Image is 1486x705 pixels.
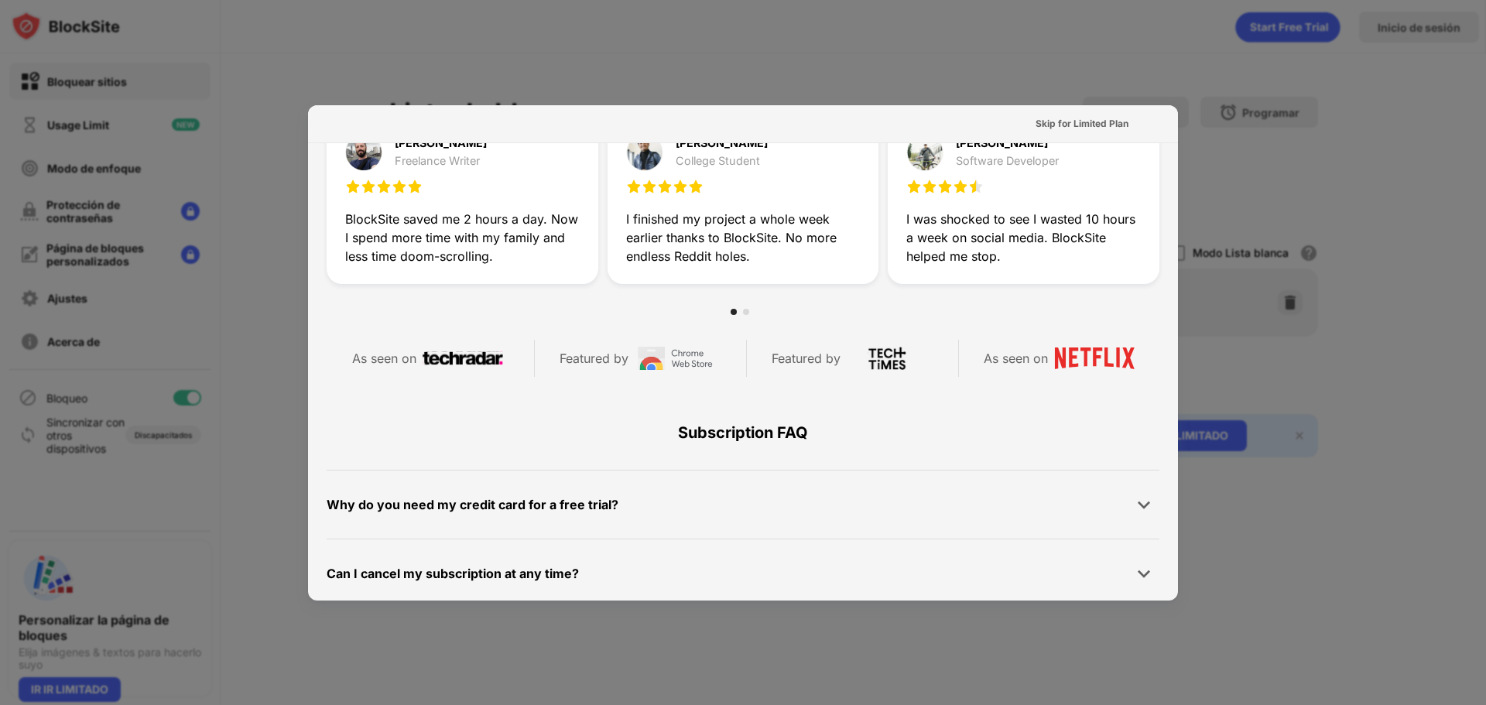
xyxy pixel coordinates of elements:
[327,395,1159,470] div: Subscription FAQ
[345,210,580,265] div: BlockSite saved me 2 hours a day. Now I spend more time with my family and less time doom-scrolling.
[676,155,768,167] div: College Student
[657,179,673,194] img: star
[847,347,927,370] img: tech-times
[626,134,663,171] img: testimonial-purchase-2.jpg
[953,179,968,194] img: star
[956,138,1059,149] div: [PERSON_NAME]
[906,210,1141,265] div: I was shocked to see I wasted 10 hours a week on social media. BlockSite helped me stop.
[345,134,382,171] img: testimonial-purchase-1.jpg
[392,179,407,194] img: star
[376,179,392,194] img: star
[626,210,861,265] div: I finished my project a whole week earlier thanks to BlockSite. No more endless Reddit holes.
[327,563,579,585] div: Can I cancel my subscription at any time?
[688,179,704,194] img: star
[772,347,841,370] div: Featured by
[407,179,423,194] img: star
[673,179,688,194] img: star
[1054,347,1135,370] img: netflix-logo
[352,347,416,370] div: As seen on
[626,179,642,194] img: star
[922,179,937,194] img: star
[1036,116,1128,132] div: Skip for Limited Plan
[906,179,922,194] img: star
[956,155,1059,167] div: Software Developer
[361,179,376,194] img: star
[937,179,953,194] img: star
[560,347,628,370] div: Featured by
[984,347,1048,370] div: As seen on
[968,179,984,194] img: star
[345,179,361,194] img: star
[423,347,503,370] img: techradar
[642,179,657,194] img: star
[906,134,943,171] img: testimonial-purchase-3.jpg
[395,155,487,167] div: Freelance Writer
[395,138,487,149] div: [PERSON_NAME]
[635,347,715,370] img: chrome-web-store-logo
[327,494,618,516] div: Why do you need my credit card for a free trial?
[676,138,768,149] div: [PERSON_NAME]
